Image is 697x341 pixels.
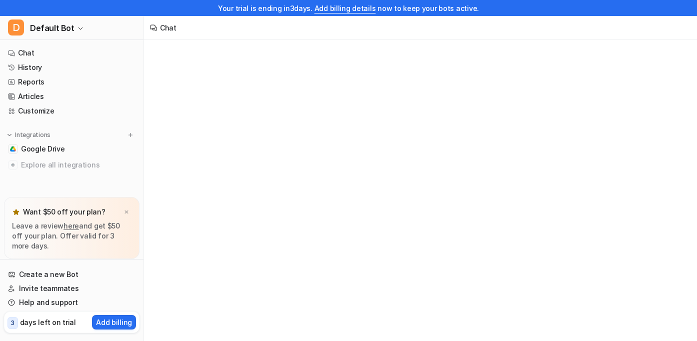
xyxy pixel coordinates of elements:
[314,4,376,12] a: Add billing details
[4,142,139,156] a: Google DriveGoogle Drive
[6,131,13,138] img: expand menu
[127,131,134,138] img: menu_add.svg
[11,318,14,327] p: 3
[4,104,139,118] a: Customize
[12,208,20,216] img: star
[63,221,79,230] a: here
[4,267,139,281] a: Create a new Bot
[15,131,50,139] p: Integrations
[10,146,16,152] img: Google Drive
[8,160,18,170] img: explore all integrations
[4,295,139,309] a: Help and support
[92,315,136,329] button: Add billing
[4,130,53,140] button: Integrations
[96,317,132,327] p: Add billing
[30,21,74,35] span: Default Bot
[23,207,105,217] p: Want $50 off your plan?
[160,22,176,33] div: Chat
[4,281,139,295] a: Invite teammates
[4,46,139,60] a: Chat
[21,144,65,154] span: Google Drive
[20,317,76,327] p: days left on trial
[4,89,139,103] a: Articles
[4,60,139,74] a: History
[4,75,139,89] a: Reports
[21,157,135,173] span: Explore all integrations
[123,209,129,215] img: x
[4,158,139,172] a: Explore all integrations
[12,221,131,251] p: Leave a review and get $50 off your plan. Offer valid for 3 more days.
[8,19,24,35] span: D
